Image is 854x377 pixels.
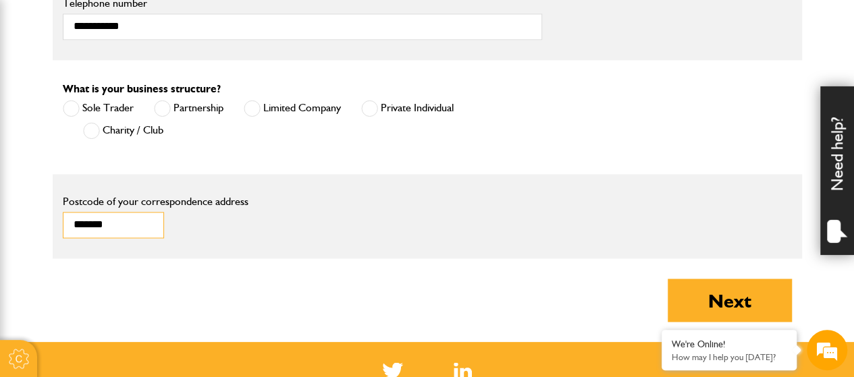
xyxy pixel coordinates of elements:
[221,7,254,39] div: Minimize live chat window
[820,86,854,255] div: Need help?
[668,279,792,322] button: Next
[70,76,227,93] div: Chat with us now
[672,339,786,350] div: We're Online!
[18,125,246,278] textarea: Type your message and hit 'Enter'
[244,100,341,117] label: Limited Company
[63,84,221,94] label: What is your business structure?
[184,289,245,307] em: Start Chat
[23,75,57,94] img: d_20077148190_company_1631870298795_20077148190
[63,196,542,207] label: Postcode of your correspondence address
[154,100,223,117] label: Partnership
[63,100,134,117] label: Sole Trader
[672,352,786,362] p: How may I help you today?
[83,122,163,139] label: Charity / Club
[361,100,454,117] label: Private Individual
